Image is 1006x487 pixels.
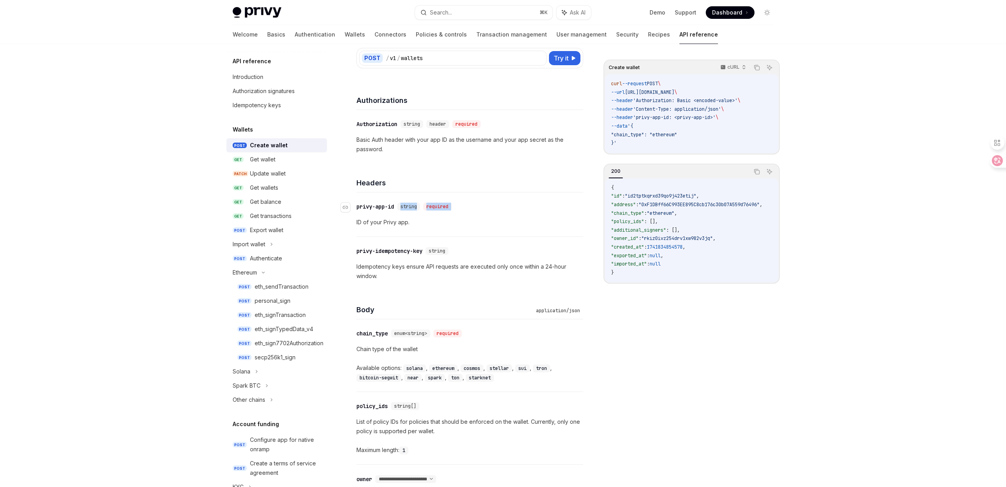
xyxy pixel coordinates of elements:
[639,235,641,242] span: :
[233,367,250,376] div: Solana
[636,201,639,208] span: :
[556,5,591,20] button: Ask AI
[650,9,665,16] a: Demo
[233,101,281,110] div: Idempotency keys
[356,120,397,128] div: Authorization
[400,203,417,210] span: string
[430,8,452,17] div: Search...
[356,402,388,410] div: policy_ids
[295,25,335,44] a: Authentication
[611,269,614,276] span: }
[356,203,394,211] div: privy-app-id
[738,97,740,104] span: \
[721,106,724,112] span: \
[255,310,306,320] div: eth_signTransaction
[394,403,416,409] span: string[]
[237,312,251,318] span: POST
[609,167,623,176] div: 200
[647,81,658,87] span: POST
[611,210,644,216] span: "chain_type"
[233,25,258,44] a: Welcome
[448,374,463,382] code: ton
[611,261,647,267] span: "imported_at"
[404,121,420,127] span: string
[533,364,550,372] code: tron
[706,6,754,19] a: Dashboard
[622,81,647,87] span: --request
[226,433,327,456] a: POSTConfigure app for native onramp
[611,97,633,104] span: --header
[611,201,636,208] span: "address"
[429,248,445,254] span: string
[644,218,658,225] span: : [],
[650,253,661,259] span: null
[226,294,327,308] a: POSTpersonal_sign
[760,201,762,208] span: ,
[716,114,718,121] span: \
[415,5,553,20] button: Search...⌘K
[237,326,251,332] span: POST
[661,253,663,259] span: ,
[554,53,569,63] span: Try it
[641,235,713,242] span: "rkiz0ivz254drv1xw982v3jq"
[250,435,322,454] div: Configure app for native onramp
[666,227,680,233] span: : [],
[237,298,251,304] span: POST
[356,304,533,315] h4: Body
[716,61,749,74] button: cURL
[625,89,674,95] span: [URL][DOMAIN_NAME]
[233,395,265,405] div: Other chains
[237,284,251,290] span: POST
[416,25,467,44] a: Policies & controls
[226,84,327,98] a: Authorization signatures
[226,456,327,480] a: POSTCreate a terms of service agreement
[356,475,372,483] div: owner
[549,51,580,65] button: Try it
[250,141,288,150] div: Create wallet
[255,339,323,348] div: eth_sign7702Authorization
[611,253,647,259] span: "exported_at"
[399,447,408,454] code: 1
[233,125,253,134] h5: Wallets
[433,330,462,337] div: required
[644,210,647,216] span: :
[633,114,716,121] span: 'privy-app-id: <privy-app-id>'
[233,143,247,148] span: POST
[679,25,718,44] a: API reference
[764,62,775,73] button: Ask AI
[423,203,452,211] div: required
[250,155,275,164] div: Get wallet
[233,465,247,471] span: POST
[250,459,322,478] div: Create a terms of service agreement
[628,123,633,129] span: '{
[515,363,533,373] div: ,
[404,374,422,382] code: near
[401,54,423,62] div: wallets
[356,247,422,255] div: privy-idempotency-key
[356,344,583,354] p: Chain type of the wallet
[226,251,327,265] a: POSTAuthenticate
[647,244,683,250] span: 1741834854578
[233,157,244,163] span: GET
[429,364,457,372] code: ethereum
[611,81,622,87] span: curl
[448,373,466,382] div: ,
[425,374,445,382] code: spark
[356,218,583,227] p: ID of your Privy app.
[696,193,699,199] span: ,
[486,363,515,373] div: ,
[267,25,285,44] a: Basics
[611,235,639,242] span: "owner_id"
[233,256,247,262] span: POST
[611,123,628,129] span: --data
[429,363,461,373] div: ,
[356,417,583,436] p: List of policy IDs for policies that should be enforced on the wallet. Currently, only one policy...
[540,9,548,16] span: ⌘ K
[397,54,400,62] div: /
[233,171,248,177] span: PATCH
[226,280,327,294] a: POSTeth_sendTransaction
[611,244,644,250] span: "created_at"
[674,89,677,95] span: \
[362,53,383,63] div: POST
[226,322,327,336] a: POSTeth_signTypedData_v4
